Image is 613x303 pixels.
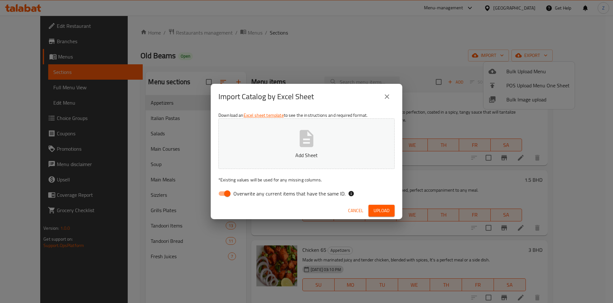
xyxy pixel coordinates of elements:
p: Add Sheet [228,151,385,159]
span: Upload [374,207,390,215]
button: close [379,89,395,104]
span: Cancel [348,207,363,215]
button: Upload [368,205,395,217]
div: Download an to see the instructions and required format. [211,109,402,202]
button: Cancel [345,205,366,217]
a: Excel sheet template [244,111,284,119]
p: Existing values will be used for any missing columns. [218,177,395,183]
button: Add Sheet [218,118,395,169]
span: Overwrite any current items that have the same ID. [233,190,345,197]
h2: Import Catalog by Excel Sheet [218,92,314,102]
svg: If the overwrite option isn't selected, then the items that match an existing ID will be ignored ... [348,190,354,197]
